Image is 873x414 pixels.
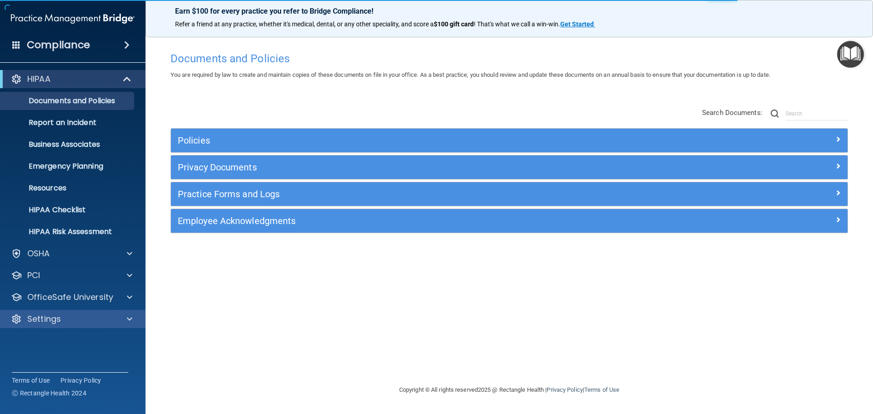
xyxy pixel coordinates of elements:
a: Get Started [560,20,595,28]
a: Privacy Documents [178,160,841,175]
p: OSHA [27,248,50,259]
h5: Practice Forms and Logs [178,189,672,199]
input: Search [786,107,848,120]
span: Refer a friend at any practice, whether it's medical, dental, or any other speciality, and score a [175,20,434,28]
p: OfficeSafe University [27,292,113,303]
strong: $100 gift card [434,20,474,28]
p: Earn $100 for every practice you refer to Bridge Compliance! [175,7,843,15]
a: Practice Forms and Logs [178,187,841,201]
a: Terms of Use [12,376,50,385]
p: Documents and Policies [6,96,130,105]
a: Employee Acknowledgments [178,214,841,228]
div: Copyright © All rights reserved 2025 @ Rectangle Health | | [343,375,675,404]
p: Settings [27,314,61,324]
p: HIPAA [27,74,50,85]
img: ic-search.3b580494.png [771,110,779,118]
img: PMB logo [11,10,135,28]
h5: Privacy Documents [178,162,672,172]
a: PCI [11,270,132,281]
span: You are required by law to create and maintain copies of these documents on file in your office. ... [171,71,770,78]
h4: Documents and Policies [171,53,848,65]
h4: Compliance [27,39,90,51]
a: Privacy Policy [547,386,582,393]
a: OfficeSafe University [11,292,132,303]
h5: Employee Acknowledgments [178,216,672,226]
span: Search Documents: [702,109,763,117]
a: Settings [11,314,132,324]
p: HIPAA Risk Assessment [6,227,130,236]
span: Ⓒ Rectangle Health 2024 [12,389,86,398]
h5: Policies [178,135,672,145]
p: Resources [6,184,130,193]
p: HIPAA Checklist [6,205,130,214]
p: PCI [27,270,40,281]
p: Report an Incident [6,118,130,127]
button: Open Resource Center [837,41,864,68]
p: Emergency Planning [6,162,130,171]
a: HIPAA [11,74,132,85]
a: OSHA [11,248,132,259]
a: Privacy Policy [60,376,101,385]
span: ! That's what we call a win-win. [474,20,560,28]
a: Terms of Use [584,386,619,393]
p: Business Associates [6,140,130,149]
a: Policies [178,133,841,148]
strong: Get Started [560,20,594,28]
